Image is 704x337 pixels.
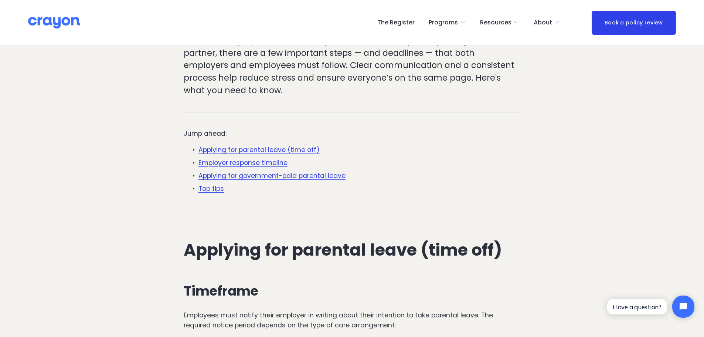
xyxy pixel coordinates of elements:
h2: Applying for parental leave (time off) [184,241,520,259]
iframe: Tidio Chat [601,289,701,324]
a: Employer response timeline [198,158,288,167]
a: Applying for government-paid parental leave [198,171,346,180]
span: About [534,17,552,28]
p: When an employee plans to take parental leave as a primary caregiver or partner, there are a few ... [184,34,520,97]
a: Applying for parental leave (time off) [198,145,320,154]
img: Crayon [28,16,80,29]
a: folder dropdown [534,17,560,28]
a: folder dropdown [429,17,466,28]
a: Top tips [198,184,224,193]
span: Programs [429,17,458,28]
a: The Register [377,17,415,28]
a: folder dropdown [480,17,520,28]
p: Jump ahead: [184,129,520,138]
span: Resources [480,17,511,28]
p: Employees must notify their employer in writing about their intention to take parental leave. The... [184,310,520,330]
a: Book a policy review [592,11,676,35]
h3: Timeframe [184,284,520,299]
